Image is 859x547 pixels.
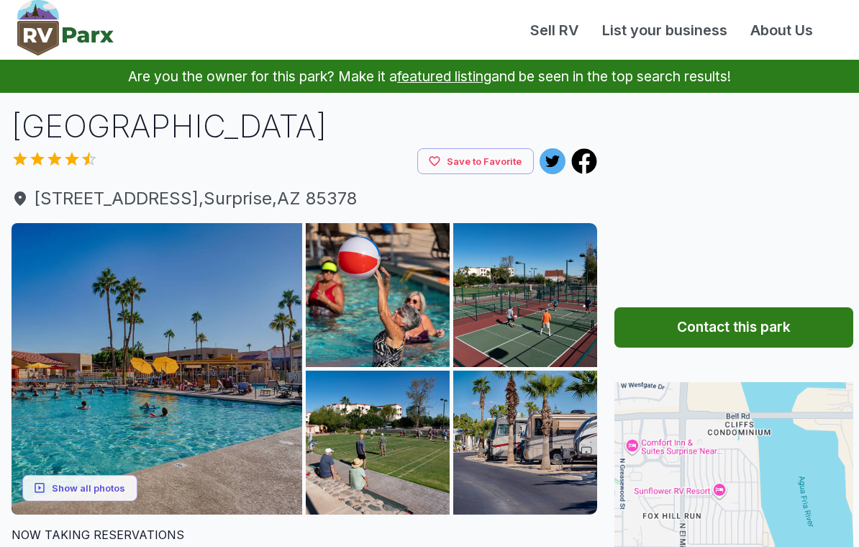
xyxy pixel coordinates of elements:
[12,186,597,212] span: [STREET_ADDRESS] , Surprise , AZ 85378
[591,19,739,41] a: List your business
[614,104,853,284] iframe: Advertisement
[453,371,597,515] img: pho_850000094_05.jpg
[614,307,853,348] button: Contact this park
[17,60,842,93] p: Are you the owner for this park? Make it a and be seen in the top search results!
[12,528,184,542] span: NOW TAKING RESERVATIONS
[306,371,450,515] img: pho_850000094_04.jpg
[12,223,302,514] img: pho_850000094_01.jpg
[397,68,491,85] a: featured listing
[519,19,591,41] a: Sell RV
[12,104,597,148] h1: [GEOGRAPHIC_DATA]
[739,19,824,41] a: About Us
[417,148,534,175] button: Save to Favorite
[453,223,597,367] img: pho_850000094_03.jpg
[22,475,137,502] button: Show all photos
[12,186,597,212] a: [STREET_ADDRESS],Surprise,AZ 85378
[306,223,450,367] img: pho_850000094_02.jpg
